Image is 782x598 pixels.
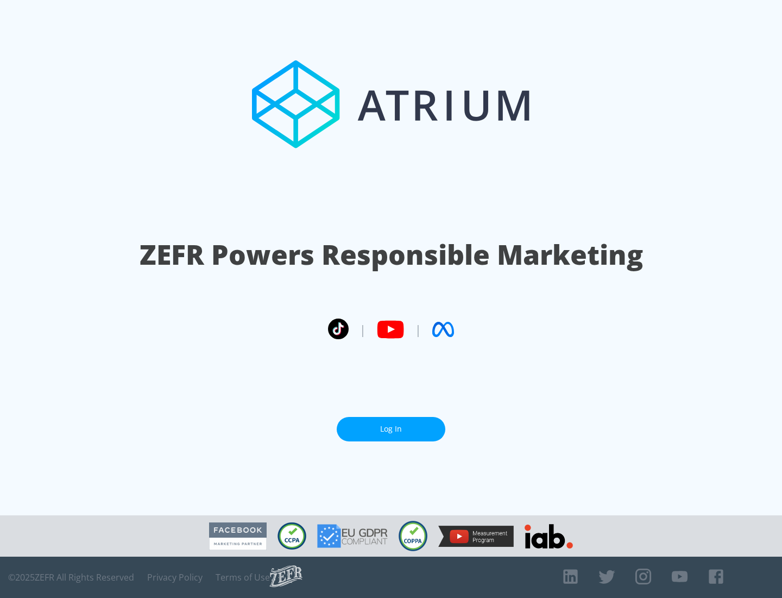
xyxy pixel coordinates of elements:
span: | [415,321,421,338]
img: COPPA Compliant [399,521,427,551]
img: CCPA Compliant [278,522,306,550]
a: Log In [337,417,445,441]
span: © 2025 ZEFR All Rights Reserved [8,572,134,583]
h1: ZEFR Powers Responsible Marketing [140,236,643,273]
a: Privacy Policy [147,572,203,583]
a: Terms of Use [216,572,270,583]
img: GDPR Compliant [317,524,388,548]
img: Facebook Marketing Partner [209,522,267,550]
img: IAB [525,524,573,549]
img: YouTube Measurement Program [438,526,514,547]
span: | [360,321,366,338]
